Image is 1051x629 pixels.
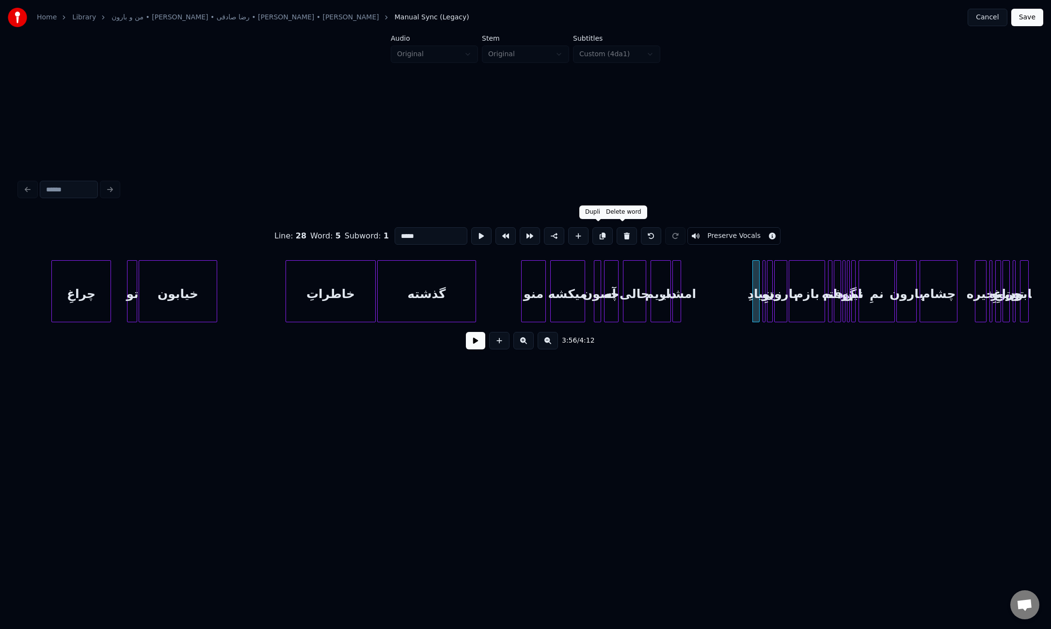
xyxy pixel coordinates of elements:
[687,227,780,245] button: Toggle
[606,208,641,216] div: Delete word
[383,231,389,240] span: 1
[37,13,469,22] nav: breadcrumb
[72,13,96,22] a: Library
[111,13,379,22] a: من و بارون • [PERSON_NAME] • رضا صادقی • [PERSON_NAME] • [PERSON_NAME]
[573,35,660,42] label: Subtitles
[585,208,613,216] div: Duplicate
[391,35,478,42] label: Audio
[579,336,594,346] span: 4:12
[335,231,341,240] span: 5
[8,8,27,27] img: youka
[345,230,389,242] div: Subword :
[968,9,1007,26] button: Cancel
[37,13,57,22] a: Home
[296,231,306,240] span: 28
[274,230,306,242] div: Line :
[562,336,585,346] div: /
[1010,590,1039,619] div: Open chat
[482,35,569,42] label: Stem
[395,13,469,22] span: Manual Sync (Legacy)
[562,336,577,346] span: 3:56
[310,230,341,242] div: Word :
[1011,9,1043,26] button: Save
